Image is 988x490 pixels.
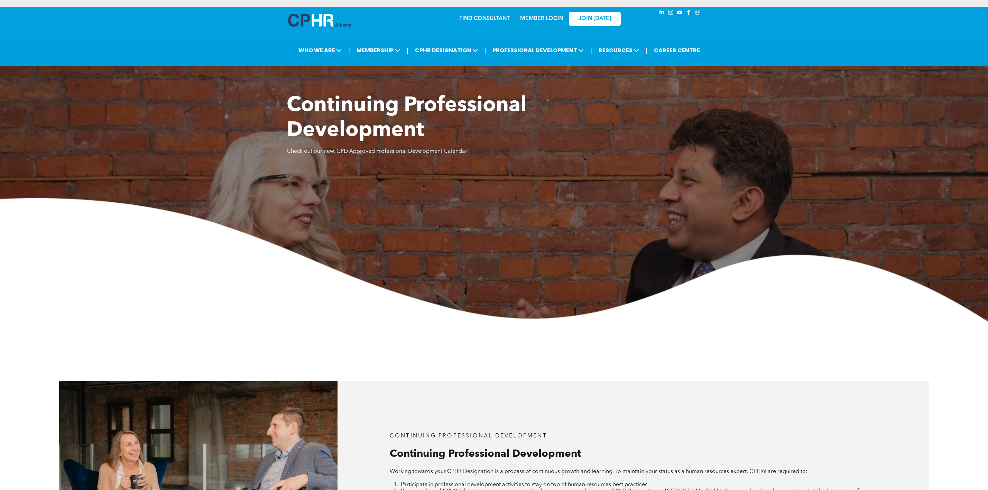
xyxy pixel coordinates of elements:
li: | [348,43,350,57]
span: WHO WE ARE [296,44,344,57]
img: A blue and white logo for cp alberta [288,14,351,27]
span: RESOURCES [597,44,641,57]
a: facebook [685,9,693,18]
span: MEMBERSHIP [354,44,402,57]
li: | [646,43,647,57]
span: Working towards your CPHR Designation is a process of continuous growth and learning. To maintain... [390,469,807,474]
a: JOIN [DATE] [569,12,621,26]
span: Continuing Professional Development [287,95,527,141]
a: Social network [694,9,702,18]
a: MEMBER LOGIN [520,16,563,21]
a: instagram [667,9,675,18]
a: linkedin [658,9,666,18]
li: | [484,43,486,57]
span: Continuing Professional Development [390,449,581,459]
span: CONTINUING PROFESSIONAL DEVELOPMENT [390,433,547,439]
a: CAREER CENTRE [652,44,702,57]
span: CPHR DESIGNATION [413,44,480,57]
span: JOIN [DATE] [579,16,611,22]
a: FIND CONSULTANT [459,16,510,21]
span: Participate in professional development activities to stay on top of human resources best practices. [401,482,649,488]
li: | [407,43,408,57]
span: Check out our new, CPD Approved Professional Development Calendar! [287,149,469,154]
a: youtube [676,9,684,18]
span: PROFESSIONAL DEVELOPMENT [490,44,586,57]
li: | [590,43,592,57]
